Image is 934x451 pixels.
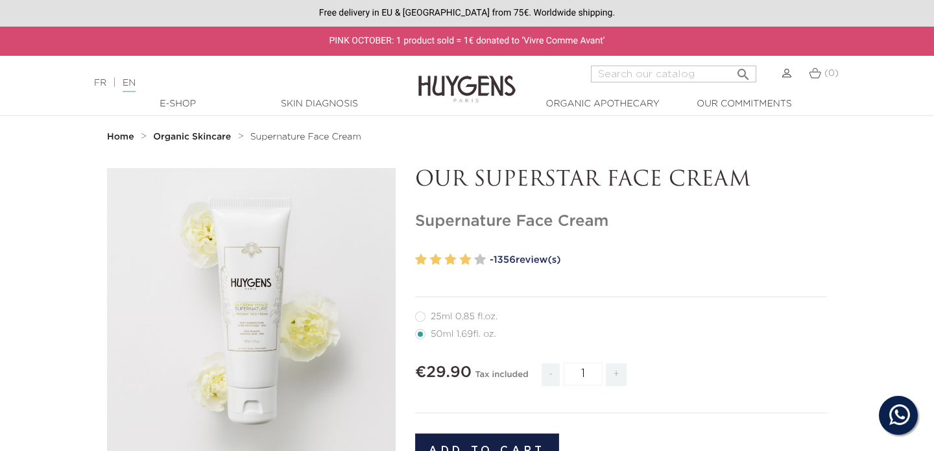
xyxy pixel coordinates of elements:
[538,97,667,111] a: Organic Apothecary
[415,212,827,231] h1: Supernature Face Cream
[415,365,472,380] span: €29.90
[250,132,361,142] a: Supernature Face Cream
[474,250,486,269] label: 5
[542,363,560,386] span: -
[415,168,827,193] p: OUR SUPERSTAR FACE CREAM
[430,250,442,269] label: 2
[113,97,243,111] a: E-Shop
[459,250,471,269] label: 4
[606,363,627,386] span: +
[250,132,361,141] span: Supernature Face Cream
[475,361,528,396] div: Tax included
[153,132,234,142] a: Organic Skincare
[254,97,384,111] a: Skin Diagnosis
[418,55,516,104] img: Huygens
[591,66,756,82] input: Search
[490,250,827,270] a: -1356review(s)
[107,132,137,142] a: Home
[679,97,809,111] a: Our commitments
[94,79,106,88] a: FR
[564,363,603,385] input: Quantity
[415,311,513,322] label: 25ml 0,85 fl.oz.
[732,62,755,79] button: 
[445,250,457,269] label: 3
[494,255,516,265] span: 1356
[88,75,379,91] div: |
[415,250,427,269] label: 1
[736,63,751,79] i: 
[415,329,512,339] label: 50ml 1.69fl. oz.
[123,79,136,92] a: EN
[153,132,231,141] strong: Organic Skincare
[824,69,839,78] span: (0)
[107,132,134,141] strong: Home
